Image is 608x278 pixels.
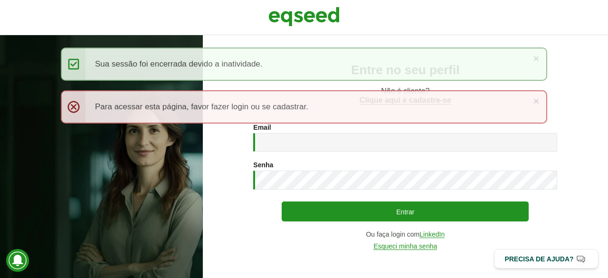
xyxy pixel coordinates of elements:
[253,162,273,168] label: Senha
[533,53,539,63] a: ×
[61,90,547,124] div: Para acessar esta página, favor fazer login ou se cadastrar.
[282,201,529,221] button: Entrar
[373,243,437,250] a: Esqueci minha senha
[533,96,539,106] a: ×
[268,5,340,29] img: EqSeed Logo
[419,231,445,238] a: LinkedIn
[253,231,557,238] div: Ou faça login com
[61,48,547,81] div: Sua sessão foi encerrada devido a inatividade.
